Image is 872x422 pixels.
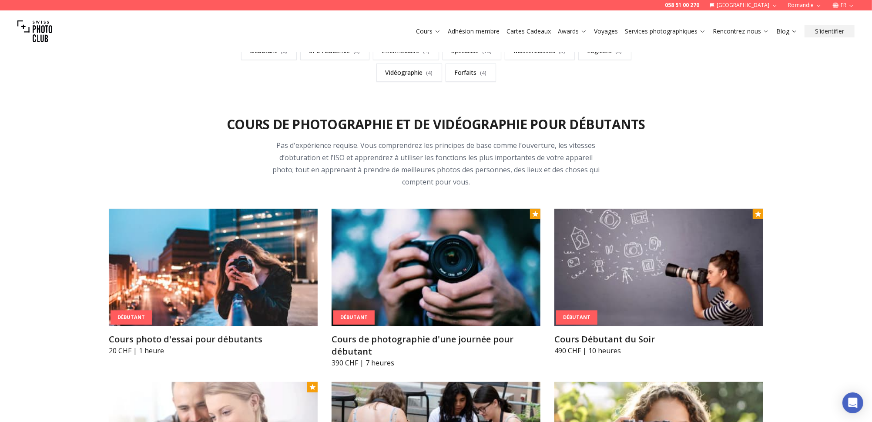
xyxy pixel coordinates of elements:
[554,209,763,356] a: Cours Débutant du SoirDébutantCours Débutant du Soir490 CHF | 10 heures
[227,117,645,132] h2: Cours de photographie et de vidéographie pour débutants
[776,27,798,36] a: Blog
[773,25,801,37] button: Blog
[109,333,318,345] h3: Cours photo d'essai pour débutants
[625,27,706,36] a: Services photographiques
[506,27,551,36] a: Cartes Cadeaux
[446,64,496,82] a: Forfaits(4)
[444,25,503,37] button: Adhésion membre
[554,209,763,326] img: Cours Débutant du Soir
[480,69,487,77] span: ( 4 )
[590,25,621,37] button: Voyages
[332,333,540,358] h3: Cours de photographie d'une journée pour débutant
[109,209,318,326] img: Cours photo d'essai pour débutants
[594,27,618,36] a: Voyages
[554,345,763,356] p: 490 CHF | 10 heures
[332,209,540,326] img: Cours de photographie d'une journée pour débutant
[621,25,709,37] button: Services photographiques
[503,25,554,37] button: Cartes Cadeaux
[448,27,500,36] a: Adhésion membre
[554,25,590,37] button: Awards
[416,27,441,36] a: Cours
[558,27,587,36] a: Awards
[17,14,52,49] img: Swiss photo club
[709,25,773,37] button: Rencontrez-nous
[332,358,540,368] p: 390 CHF | 7 heures
[109,345,318,356] p: 20 CHF | 1 heure
[111,311,152,325] div: Débutant
[413,25,444,37] button: Cours
[332,209,540,368] a: Cours de photographie d'une journée pour débutantDébutantCours de photographie d'une journée pour...
[665,2,699,9] a: 058 51 00 270
[426,69,433,77] span: ( 4 )
[713,27,769,36] a: Rencontrez-nous
[556,311,597,325] div: Débutant
[842,392,863,413] div: Open Intercom Messenger
[109,209,318,356] a: Cours photo d'essai pour débutantsDébutantCours photo d'essai pour débutants20 CHF | 1 heure
[333,311,375,325] div: Débutant
[272,141,600,187] span: Pas d'expérience requise. Vous comprendrez les principes de base comme l’ouverture, les vitesses ...
[376,64,442,82] a: Vidéographie(4)
[554,333,763,345] h3: Cours Débutant du Soir
[805,25,855,37] button: S'identifier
